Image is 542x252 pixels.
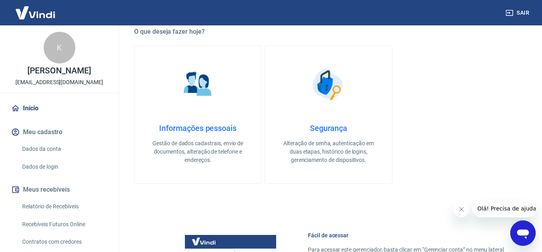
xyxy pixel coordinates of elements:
[5,6,67,12] span: Olá! Precisa de ajuda?
[27,67,91,75] p: [PERSON_NAME]
[10,123,109,141] button: Meu cadastro
[10,0,61,25] img: Vindi
[473,200,536,217] iframe: Message from company
[278,139,379,164] p: Alteração de senha, autenticação em duas etapas, histórico de logins, gerenciamento de dispositivos.
[10,100,109,117] a: Início
[15,78,103,87] p: [EMAIL_ADDRESS][DOMAIN_NAME]
[134,28,523,36] h5: O que deseja fazer hoje?
[454,201,469,217] iframe: Close message
[134,45,261,184] a: Informações pessoaisInformações pessoaisGestão de dados cadastrais, envio de documentos, alteraçã...
[19,198,109,215] a: Relatório de Recebíveis
[265,45,392,184] a: SegurançaSegurançaAlteração de senha, autenticação em duas etapas, histórico de logins, gerenciam...
[504,6,532,20] button: Sair
[19,159,109,175] a: Dados de login
[309,65,348,104] img: Segurança
[147,123,248,133] h4: Informações pessoais
[44,32,75,63] div: K
[510,220,536,246] iframe: Button to launch messaging window
[19,216,109,233] a: Recebíveis Futuros Online
[10,181,109,198] button: Meus recebíveis
[19,141,109,157] a: Dados da conta
[278,123,379,133] h4: Segurança
[308,231,504,239] h6: Fácil de acessar
[178,65,218,104] img: Informações pessoais
[147,139,248,164] p: Gestão de dados cadastrais, envio de documentos, alteração de telefone e endereços.
[19,234,109,250] a: Contratos com credores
